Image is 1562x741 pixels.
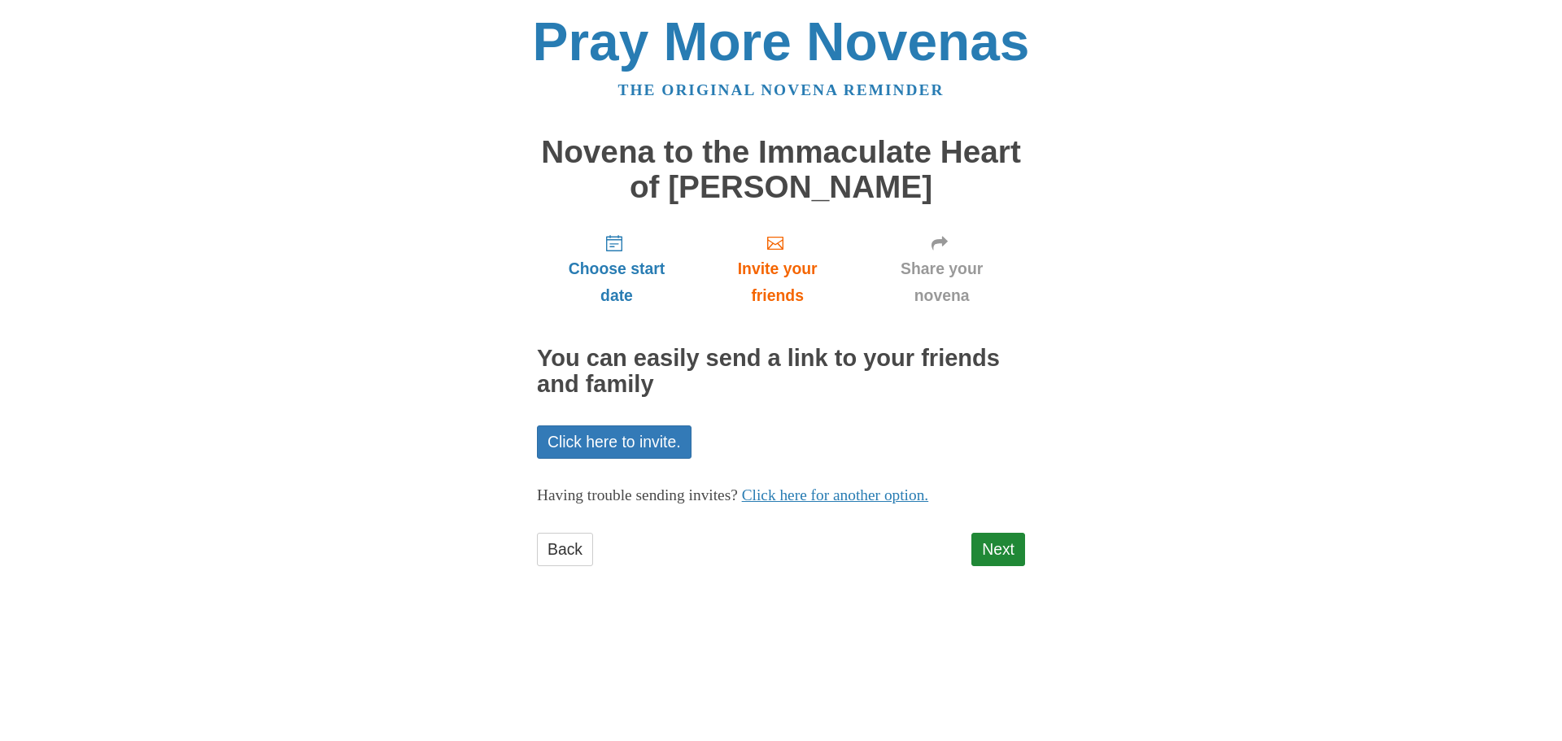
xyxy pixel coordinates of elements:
a: The original novena reminder [618,81,945,98]
a: Click here to invite. [537,425,692,459]
span: Share your novena [875,255,1009,309]
a: Invite your friends [696,220,858,317]
h2: You can easily send a link to your friends and family [537,346,1025,398]
h1: Novena to the Immaculate Heart of [PERSON_NAME] [537,135,1025,204]
a: Click here for another option. [742,486,929,503]
a: Choose start date [537,220,696,317]
span: Choose start date [553,255,680,309]
span: Having trouble sending invites? [537,486,738,503]
a: Next [971,533,1025,566]
a: Back [537,533,593,566]
a: Share your novena [858,220,1025,317]
a: Pray More Novenas [533,11,1030,72]
span: Invite your friends [713,255,842,309]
